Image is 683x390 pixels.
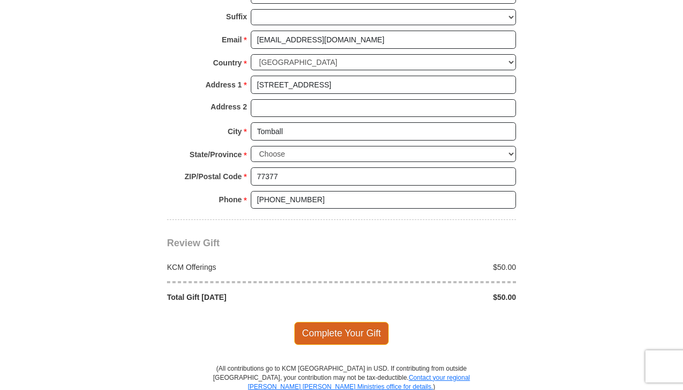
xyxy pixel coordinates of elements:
[222,32,242,47] strong: Email
[228,124,242,139] strong: City
[213,55,242,70] strong: Country
[341,262,522,273] div: $50.00
[185,169,242,184] strong: ZIP/Postal Code
[210,99,247,114] strong: Address 2
[219,192,242,207] strong: Phone
[162,262,342,273] div: KCM Offerings
[190,147,242,162] strong: State/Province
[167,238,220,248] span: Review Gift
[341,292,522,303] div: $50.00
[162,292,342,303] div: Total Gift [DATE]
[294,322,389,344] span: Complete Your Gift
[206,77,242,92] strong: Address 1
[226,9,247,24] strong: Suffix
